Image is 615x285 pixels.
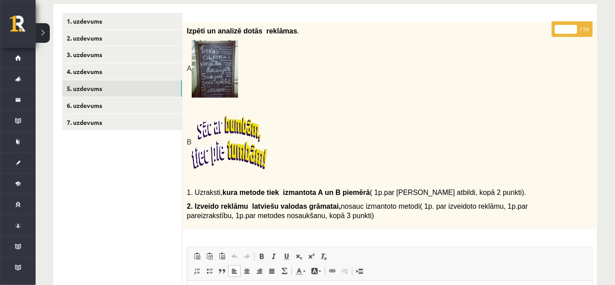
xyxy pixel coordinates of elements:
a: Atcelt (vadīšanas taustiņš+Z) [228,251,241,262]
a: Bloka citāts [216,265,228,277]
a: Izlīdzināt pa kreisi [228,265,241,277]
a: Ievietot no Worda [216,251,228,262]
a: Augšraksts [305,251,318,262]
a: Ielīmēt (vadīšanas taustiņš+V) [191,251,203,262]
body: Bagātinātā teksta redaktors, wiswyg-editor-47433964280120-1760355485-329 [9,9,395,103]
a: 4. uzdevums [62,63,182,80]
a: Teksta krāsa [293,265,308,277]
a: 1. uzdevums [62,13,182,29]
p: / 5p [552,21,593,37]
a: Slīpraksts (vadīšanas taustiņš+I) [268,251,280,262]
a: Centrēti [241,265,253,277]
span: A [187,65,192,72]
body: Bagātinātā teksta redaktors, wiswyg-editor-user-answer-47434105621980 [9,9,396,76]
b: kura metode tiek izmantota A un B piemērā [223,189,370,196]
a: 5. uzdevums [62,80,182,97]
a: Izlīdzināt pa labi [253,265,266,277]
a: Math [278,265,291,277]
a: 7. uzdevums [62,114,182,131]
a: 3. uzdevums [62,46,182,63]
img: Restorāns Jūrmalā radījis uzjautrinošu reklāmas saukli - nra.lv [192,40,238,98]
a: Pasvītrojums (vadīšanas taustiņš+U) [280,251,293,262]
a: Apakšraksts [293,251,305,262]
span: . [297,27,299,35]
a: Saite (vadīšanas taustiņš+K) [326,265,339,277]
span: B [187,138,192,146]
a: Izlīdzināt malas [266,265,278,277]
span: 2. Izveido reklāmu latviešu valodas grāmatai, [187,202,341,210]
a: Atsaistīt [339,265,351,277]
img: Sauklis [192,116,267,169]
a: Atkārtot (vadīšanas taustiņš+Y) [241,251,253,262]
span: 1. Uzraksti, ( 1p.par [PERSON_NAME] atbildi, kopā 2 punkti). [187,189,526,196]
a: Treknraksts (vadīšanas taustiņš+B) [255,251,268,262]
a: Fona krāsa [308,265,324,277]
span: Izpēti un analizē dotās reklāmas [187,27,297,35]
a: 2. uzdevums [62,30,182,46]
a: Ievietot/noņemt numurētu sarakstu [191,265,203,277]
a: 6. uzdevums [62,97,182,114]
a: Noņemt stilus [318,251,330,262]
a: Ievietot lapas pārtraukumu drukai [353,265,366,277]
a: Rīgas 1. Tālmācības vidusskola [10,16,36,38]
a: Ievietot/noņemt sarakstu ar aizzīmēm [203,265,216,277]
span: nosauc izmantoto metodi( 1p. par izveidoto reklāmu, 1p.par pareizrakstību, 1p.par metodes nosaukš... [187,202,528,219]
a: Ievietot kā vienkāršu tekstu (vadīšanas taustiņš+pārslēgšanas taustiņš+V) [203,251,216,262]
